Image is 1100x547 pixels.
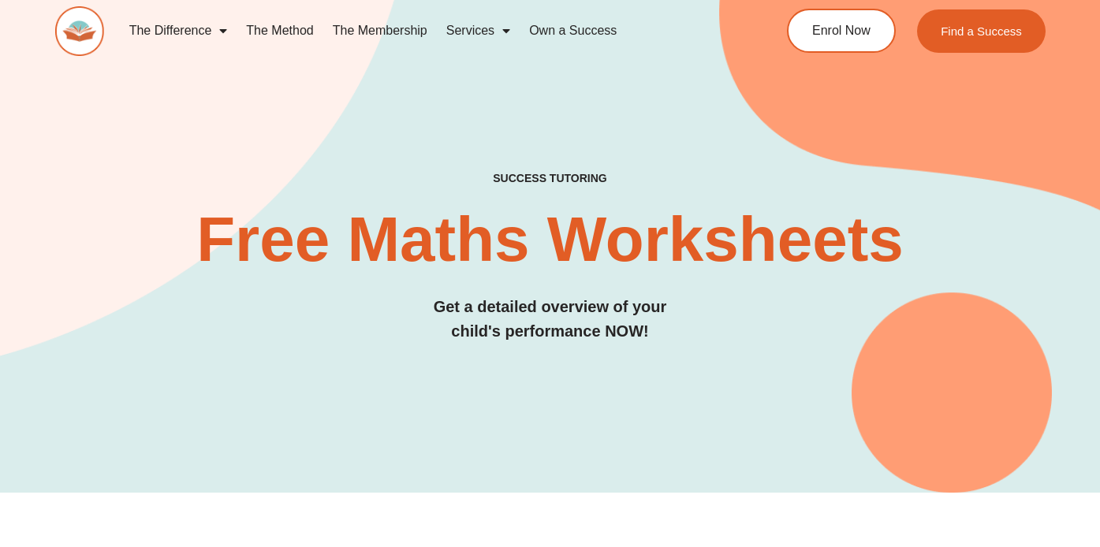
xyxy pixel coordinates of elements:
a: Own a Success [520,13,626,49]
a: Find a Success [917,9,1046,53]
a: Enrol Now [787,9,896,53]
h3: Get a detailed overview of your child's performance NOW! [55,295,1046,344]
a: Services [437,13,520,49]
h2: Free Maths Worksheets​ [55,208,1046,271]
a: The Method [237,13,323,49]
h4: SUCCESS TUTORING​ [55,172,1046,185]
span: Enrol Now [812,24,871,37]
a: The Difference [120,13,237,49]
nav: Menu [120,13,730,49]
iframe: Chat Widget [830,369,1100,547]
a: The Membership [323,13,437,49]
span: Find a Success [941,25,1022,37]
